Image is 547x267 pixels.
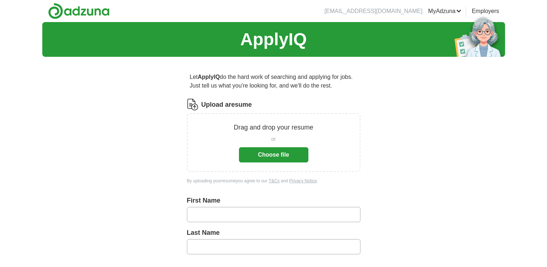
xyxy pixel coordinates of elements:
[187,196,360,205] label: First Name
[187,99,198,110] img: CV Icon
[48,3,110,19] img: Adzuna logo
[428,7,461,16] a: MyAdzuna
[187,178,360,184] div: By uploading your resume you agree to our and .
[234,123,313,132] p: Drag and drop your resume
[201,100,252,110] label: Upload a resume
[472,7,499,16] a: Employers
[187,70,360,93] p: Let do the hard work of searching and applying for jobs. Just tell us what you're looking for, an...
[324,7,422,16] li: [EMAIL_ADDRESS][DOMAIN_NAME]
[198,74,220,80] strong: ApplyIQ
[271,135,275,143] span: or
[187,228,360,238] label: Last Name
[239,147,308,162] button: Choose file
[269,178,279,183] a: T&Cs
[289,178,317,183] a: Privacy Notice
[240,26,307,52] h1: ApplyIQ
